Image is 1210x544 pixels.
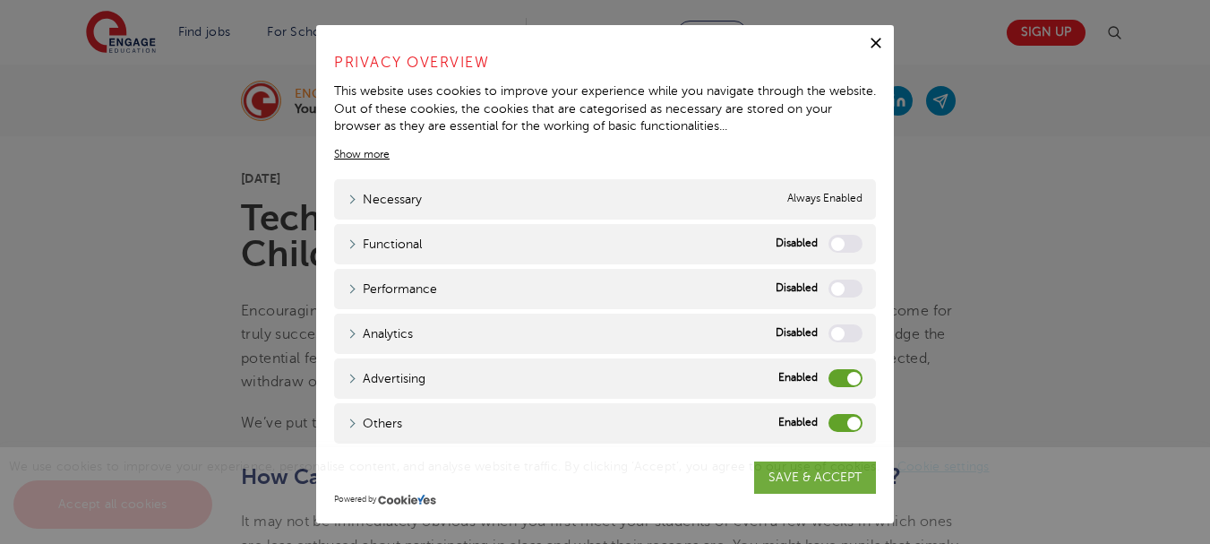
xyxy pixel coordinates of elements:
[787,190,862,209] span: Always Enabled
[334,82,876,135] div: This website uses cookies to improve your experience while you navigate through the website. Out ...
[348,190,422,209] a: Necessary
[348,369,425,388] a: Advertising
[348,324,413,343] a: Analytics
[348,280,437,298] a: Performance
[348,414,402,433] a: Others
[348,235,422,254] a: Functional
[9,460,1008,511] span: We use cookies to improve your experience, personalise content, and analyse website traffic. By c...
[334,52,876,73] h4: Privacy Overview
[13,480,212,529] a: Accept all cookies
[334,146,390,162] a: Show more
[897,460,990,473] a: Cookie settings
